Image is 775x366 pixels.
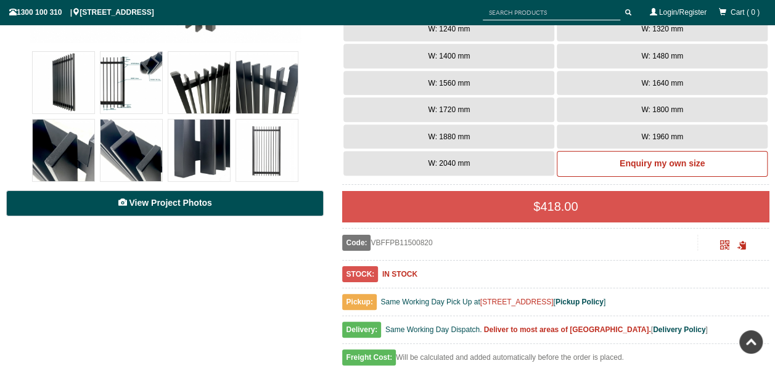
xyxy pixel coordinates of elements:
button: W: 2040 mm [343,151,554,176]
img: VBFFPB - Ready to Install Fully Welded 65x16mm Vertical Blade - Aluminium Pedestrian / Side Gate ... [33,120,94,181]
button: W: 1320 mm [557,17,768,41]
img: VBFFPB - Ready to Install Fully Welded 65x16mm Vertical Blade - Aluminium Pedestrian / Side Gate ... [236,120,298,181]
span: Same Working Day Pick Up at [ ] [380,298,605,306]
img: VBFFPB - Ready to Install Fully Welded 65x16mm Vertical Blade - Aluminium Pedestrian / Side Gate ... [100,52,162,113]
div: VBFFPB11500820 [342,235,697,251]
button: W: 1960 mm [557,124,768,149]
span: 418.00 [540,200,578,213]
a: Delivery Policy [653,325,705,334]
img: VBFFPB - Ready to Install Fully Welded 65x16mm Vertical Blade - Aluminium Pedestrian / Side Gate ... [33,52,94,113]
b: Enquiry my own size [620,158,705,168]
span: W: 1240 mm [428,25,470,33]
button: W: 1480 mm [557,44,768,68]
span: Cart ( 0 ) [731,8,760,17]
span: W: 1720 mm [428,105,470,114]
img: VBFFPB - Ready to Install Fully Welded 65x16mm Vertical Blade - Aluminium Pedestrian / Side Gate ... [236,52,298,113]
button: W: 1800 mm [557,97,768,122]
span: Freight Cost: [342,349,396,365]
span: W: 1880 mm [428,132,470,141]
span: W: 1400 mm [428,52,470,60]
button: W: 1880 mm [343,124,554,149]
a: View Project Photos [6,190,324,216]
a: Enquiry my own size [557,151,768,177]
b: Deliver to most areas of [GEOGRAPHIC_DATA]. [484,325,651,334]
span: W: 1560 mm [428,79,470,87]
input: SEARCH PRODUCTS [483,5,620,20]
span: STOCK: [342,266,378,282]
b: IN STOCK [382,270,417,279]
span: Delivery: [342,322,381,338]
a: Pickup Policy [556,298,604,306]
a: Login/Register [659,8,707,17]
span: W: 1640 mm [641,79,683,87]
button: W: 1400 mm [343,44,554,68]
div: $ [342,191,769,222]
span: Pickup: [342,294,376,310]
div: [ ] [342,322,769,344]
span: Same Working Day Dispatch. [385,325,482,334]
span: 1300 100 310 | [STREET_ADDRESS] [9,8,154,17]
span: W: 1960 mm [641,132,683,141]
span: W: 1320 mm [641,25,683,33]
span: W: 2040 mm [428,159,470,168]
button: W: 1240 mm [343,17,554,41]
img: VBFFPB - Ready to Install Fully Welded 65x16mm Vertical Blade - Aluminium Pedestrian / Side Gate ... [168,52,230,113]
span: W: 1800 mm [641,105,683,114]
span: View Project Photos [129,198,211,208]
img: VBFFPB - Ready to Install Fully Welded 65x16mm Vertical Blade - Aluminium Pedestrian / Side Gate ... [168,120,230,181]
button: W: 1720 mm [343,97,554,122]
img: VBFFPB - Ready to Install Fully Welded 65x16mm Vertical Blade - Aluminium Pedestrian / Side Gate ... [100,120,162,181]
a: Click to enlarge and scan to share. [720,242,729,251]
span: Code: [342,235,371,251]
span: W: 1480 mm [641,52,683,60]
a: [STREET_ADDRESS] [480,298,554,306]
span: Click to copy the URL [737,241,747,250]
button: W: 1640 mm [557,71,768,96]
button: W: 1560 mm [343,71,554,96]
